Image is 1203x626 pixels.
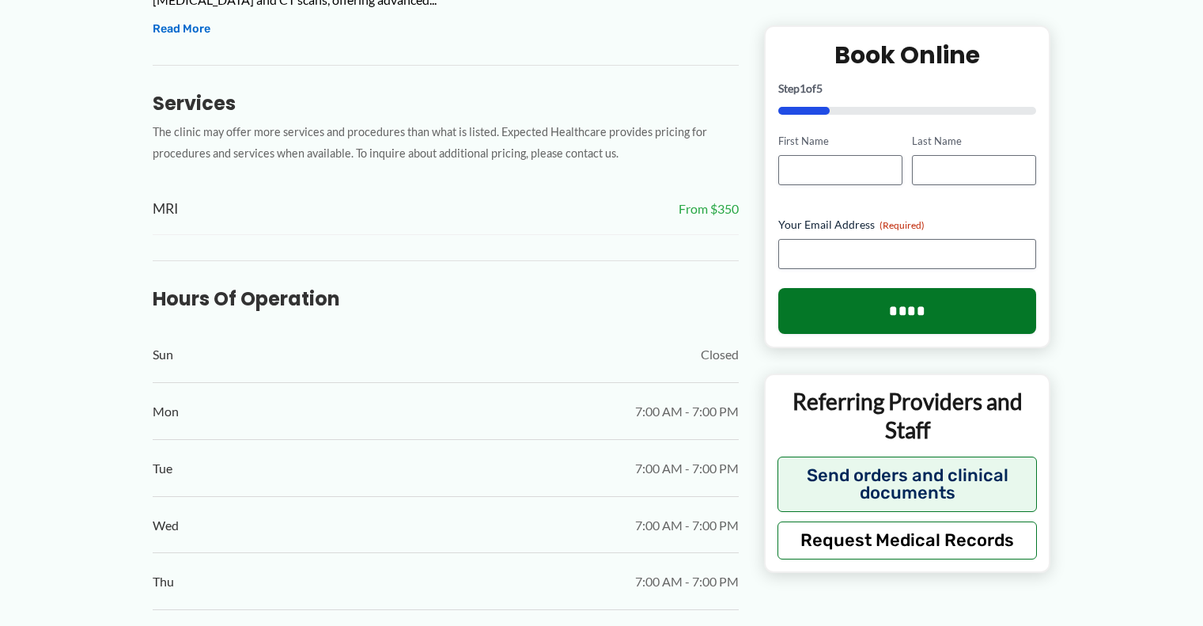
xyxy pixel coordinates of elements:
[778,83,1037,94] p: Step of
[153,286,739,311] h3: Hours of Operation
[880,219,925,231] span: (Required)
[635,514,739,537] span: 7:00 AM - 7:00 PM
[816,82,823,95] span: 5
[912,134,1036,149] label: Last Name
[153,20,210,39] button: Read More
[153,400,179,423] span: Mon
[800,82,806,95] span: 1
[153,457,172,480] span: Tue
[635,457,739,480] span: 7:00 AM - 7:00 PM
[153,570,174,594] span: Thu
[153,343,173,366] span: Sun
[153,196,178,222] span: MRI
[635,570,739,594] span: 7:00 AM - 7:00 PM
[778,217,1037,233] label: Your Email Address
[777,456,1038,511] button: Send orders and clinical documents
[777,387,1038,445] p: Referring Providers and Staff
[153,122,739,165] p: The clinic may offer more services and procedures than what is listed. Expected Healthcare provid...
[153,514,179,537] span: Wed
[701,343,739,366] span: Closed
[635,400,739,423] span: 7:00 AM - 7:00 PM
[778,134,902,149] label: First Name
[777,521,1038,559] button: Request Medical Records
[778,40,1037,70] h2: Book Online
[679,197,739,221] span: From $350
[153,91,739,116] h3: Services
